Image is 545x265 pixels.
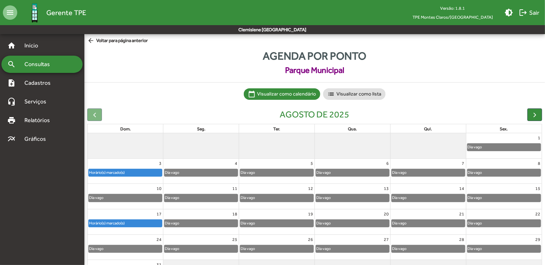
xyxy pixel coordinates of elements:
a: domingo [119,125,132,133]
a: 12 de agosto de 2025 [307,184,315,193]
div: Dia vago [316,194,331,201]
a: 3 de agosto de 2025 [158,159,163,168]
div: Dia vago [316,245,331,252]
td: 20 de agosto de 2025 [315,209,390,234]
a: Gerente TPE [17,1,86,24]
td: 7 de agosto de 2025 [390,158,466,184]
a: 24 de agosto de 2025 [155,235,163,244]
span: Cadastros [20,79,60,87]
td: 3 de agosto de 2025 [88,158,163,184]
mat-icon: search [7,60,16,69]
mat-icon: print [7,116,16,125]
a: 28 de agosto de 2025 [458,235,466,244]
td: 1 de agosto de 2025 [466,133,542,158]
a: 10 de agosto de 2025 [155,184,163,193]
a: 7 de agosto de 2025 [461,159,466,168]
div: Dia vago [89,194,104,201]
a: 14 de agosto de 2025 [458,184,466,193]
div: Dia vago [316,220,331,227]
a: 15 de agosto de 2025 [534,184,542,193]
td: 11 de agosto de 2025 [163,184,239,209]
div: Dia vago [467,144,483,150]
a: segunda-feira [196,125,207,133]
a: quinta-feira [423,125,434,133]
div: Dia vago [467,194,483,201]
mat-icon: menu [3,5,17,20]
td: 12 de agosto de 2025 [239,184,315,209]
td: 29 de agosto de 2025 [466,234,542,260]
mat-icon: calendar_today [248,90,255,98]
a: 4 de agosto de 2025 [233,159,239,168]
span: Agenda por ponto [84,48,545,64]
mat-icon: headset_mic [7,97,16,106]
a: 8 de agosto de 2025 [536,159,542,168]
div: Dia vago [240,194,255,201]
div: Versão: 1.8.1 [407,4,499,13]
td: 17 de agosto de 2025 [88,209,163,234]
td: 6 de agosto de 2025 [315,158,390,184]
a: 17 de agosto de 2025 [155,209,163,219]
div: Dia vago [164,194,180,201]
a: 22 de agosto de 2025 [534,209,542,219]
mat-icon: multiline_chart [7,135,16,143]
a: terça-feira [272,125,282,133]
div: Dia vago [316,169,331,176]
div: Dia vago [392,220,407,227]
div: Dia vago [240,220,255,227]
div: Dia vago [164,245,180,252]
div: Dia vago [467,220,483,227]
td: 22 de agosto de 2025 [466,209,542,234]
mat-chip: Visualizar como lista [323,88,386,100]
td: 28 de agosto de 2025 [390,234,466,260]
a: quarta-feira [346,125,358,133]
span: Gerente TPE [46,7,86,18]
div: Dia vago [240,245,255,252]
td: 13 de agosto de 2025 [315,184,390,209]
span: TPE Montes Claros/[GEOGRAPHIC_DATA] [407,13,499,22]
a: 5 de agosto de 2025 [309,159,315,168]
span: Serviços [20,97,56,106]
td: 5 de agosto de 2025 [239,158,315,184]
a: 26 de agosto de 2025 [307,235,315,244]
a: 13 de agosto de 2025 [382,184,390,193]
td: 25 de agosto de 2025 [163,234,239,260]
mat-icon: home [7,41,16,50]
td: 21 de agosto de 2025 [390,209,466,234]
a: 25 de agosto de 2025 [231,235,239,244]
div: Dia vago [164,220,180,227]
mat-chip: Visualizar como calendário [244,88,320,100]
div: Dia vago [467,245,483,252]
div: Dia vago [240,169,255,176]
td: 24 de agosto de 2025 [88,234,163,260]
a: 11 de agosto de 2025 [231,184,239,193]
span: Sair [519,6,539,19]
td: 4 de agosto de 2025 [163,158,239,184]
a: 20 de agosto de 2025 [382,209,390,219]
div: Dia vago [392,169,407,176]
a: 21 de agosto de 2025 [458,209,466,219]
span: Gráficos [20,135,56,143]
td: 14 de agosto de 2025 [390,184,466,209]
span: Voltar para página anterior [87,37,148,45]
span: Relatórios [20,116,59,125]
td: 27 de agosto de 2025 [315,234,390,260]
td: 18 de agosto de 2025 [163,209,239,234]
img: Logo [23,1,46,24]
mat-icon: arrow_back [87,37,96,45]
td: 8 de agosto de 2025 [466,158,542,184]
td: 15 de agosto de 2025 [466,184,542,209]
div: Horário(s) marcado(s) [89,220,125,227]
a: 19 de agosto de 2025 [307,209,315,219]
a: sexta-feira [499,125,509,133]
td: 10 de agosto de 2025 [88,184,163,209]
div: Dia vago [164,169,180,176]
mat-icon: logout [519,8,527,17]
button: Sair [516,6,542,19]
a: 29 de agosto de 2025 [534,235,542,244]
div: Dia vago [89,245,104,252]
mat-icon: note_add [7,79,16,87]
a: 1 de agosto de 2025 [536,133,542,143]
div: Dia vago [467,169,483,176]
span: Parque Municipal [84,64,545,76]
h2: agosto de 2025 [280,109,350,120]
